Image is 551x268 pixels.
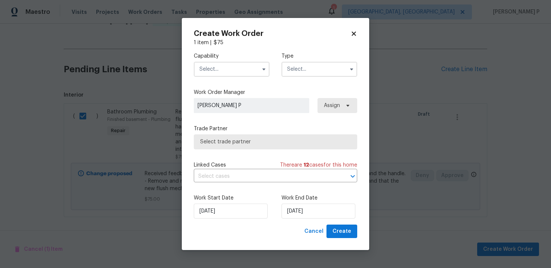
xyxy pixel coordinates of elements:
input: M/D/YYYY [194,204,268,219]
span: 12 [304,162,309,168]
span: Create [332,227,351,236]
div: 1 item | [194,39,357,46]
span: Select trade partner [200,138,351,146]
span: Cancel [304,227,323,236]
h2: Create Work Order [194,30,350,37]
label: Type [281,52,357,60]
button: Cancel [301,225,326,238]
label: Work Order Manager [194,89,357,96]
span: Assign [324,102,340,109]
button: Show options [347,65,356,74]
label: Work Start Date [194,194,270,202]
label: Trade Partner [194,125,357,133]
button: Create [326,225,357,238]
input: Select cases [194,171,336,182]
span: [PERSON_NAME] P [198,102,305,109]
span: There are case s for this home [280,161,357,169]
input: M/D/YYYY [281,204,355,219]
label: Work End Date [281,194,357,202]
button: Show options [259,65,268,74]
button: Open [347,171,358,182]
span: $ 75 [214,40,223,45]
span: Linked Cases [194,161,226,169]
input: Select... [194,62,270,77]
label: Capability [194,52,270,60]
input: Select... [281,62,357,77]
